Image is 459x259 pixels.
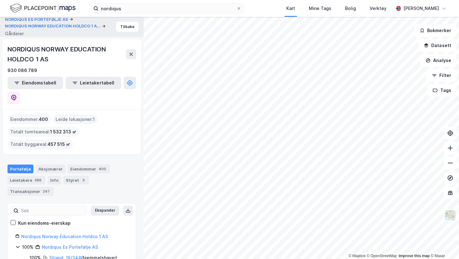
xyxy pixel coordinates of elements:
[98,4,236,13] input: Søk på adresse, matrikkel, gårdeiere, leietakere eller personer
[7,187,53,196] div: Transaksjoner
[7,67,37,74] div: 930 086 789
[116,22,139,32] button: Tilbake
[7,176,45,185] div: Leietakere
[53,114,97,124] div: Leide lokasjoner :
[91,206,119,216] button: Ekspander
[8,139,73,149] div: Totalt byggareal :
[345,5,356,12] div: Bolig
[80,177,86,183] div: 3
[8,127,79,137] div: Totalt tomteareal :
[399,254,430,258] a: Improve this map
[348,254,366,258] a: Mapbox
[10,3,76,14] img: logo.f888ab2527a4732fd821a326f86c7f29.svg
[5,30,24,37] div: Gårdeier
[21,234,108,239] a: Nordiqus Norway Education Holdco 1 AS
[5,23,102,29] button: NORDIQUS NORWAY EDUCATION HOLDCO 1 A...
[7,44,126,64] div: NORDIQUS NORWAY EDUCATION HOLDCO 1 AS
[428,229,459,259] iframe: Chat Widget
[7,77,63,89] button: Eiendomstabell
[93,116,95,123] span: 1
[418,39,457,52] button: Datasett
[66,77,121,89] button: Leietakertabell
[50,128,76,136] span: 1 532 313 ㎡
[7,165,33,173] div: Portefølje
[286,5,295,12] div: Kart
[403,5,439,12] div: [PERSON_NAME]
[36,165,65,173] div: Aksjonærer
[8,114,51,124] div: Eiendommer :
[97,166,107,172] div: 400
[42,244,98,250] a: Nordiqus Es Portefølje AS
[47,141,70,148] span: 457 515 ㎡
[33,177,43,183] div: 386
[63,176,89,185] div: Styret
[18,206,87,215] input: Søk
[18,219,71,227] div: Kun eiendoms-eierskap
[22,243,33,251] div: 100%
[367,254,397,258] a: OpenStreetMap
[420,54,457,67] button: Analyse
[39,116,48,123] span: 400
[309,5,331,12] div: Mine Tags
[427,69,457,82] button: Filter
[68,165,110,173] div: Eiendommer
[444,209,456,221] img: Z
[48,176,61,185] div: Info
[428,229,459,259] div: Kontrollprogram for chat
[5,17,69,23] button: NORDIQUS ES PORTEFØLJE AS
[42,188,51,194] div: 247
[370,5,387,12] div: Verktøy
[427,84,457,97] button: Tags
[414,24,457,37] button: Bokmerker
